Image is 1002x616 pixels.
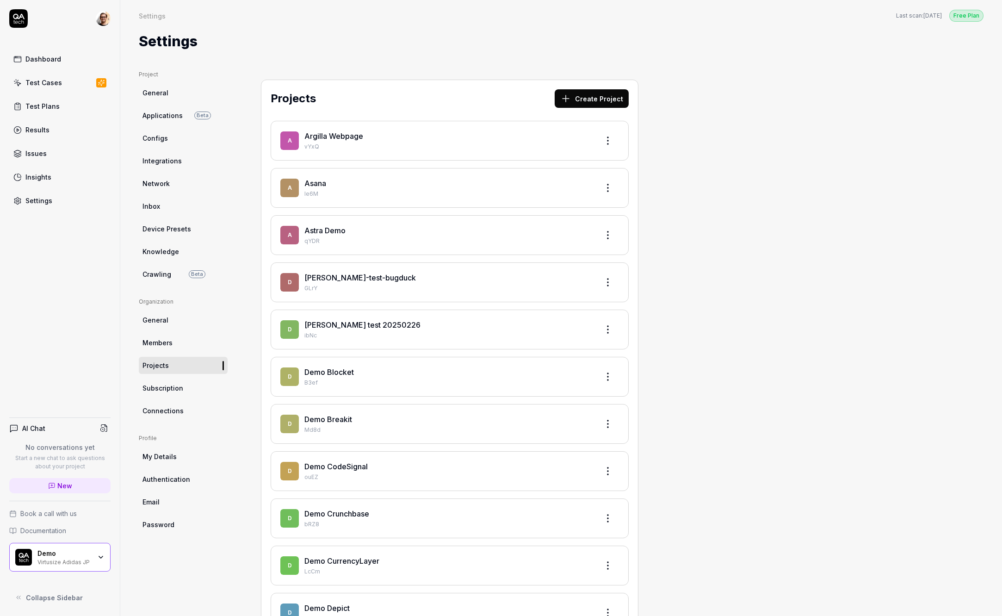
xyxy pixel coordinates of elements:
span: D [280,462,299,480]
a: Device Presets [139,220,228,237]
p: vYxQ [304,143,591,151]
span: Email [142,497,160,507]
span: A [280,226,299,244]
h2: Projects [271,90,316,107]
p: LcCm [304,567,591,576]
div: Free Plan [949,10,983,22]
span: Last scan: [896,12,942,20]
p: ibNc [304,331,591,340]
a: Password [139,516,228,533]
div: Results [25,125,49,135]
a: Insights [9,168,111,186]
a: Dashboard [9,50,111,68]
button: Last scan:[DATE] [896,12,942,20]
span: Password [142,520,174,529]
a: Configs [139,130,228,147]
div: Profile [139,434,228,442]
div: Demo [37,549,91,558]
h4: AI Chat [22,423,45,433]
a: Asana [304,179,326,188]
span: Projects [142,361,169,370]
a: Demo Blocket [304,367,354,377]
a: New [9,478,111,493]
a: Results [9,121,111,139]
span: Inbox [142,201,160,211]
a: General [139,84,228,101]
button: Demo LogoDemoVirtusize Adidas JP [9,543,111,572]
span: D [280,415,299,433]
span: Collapse Sidebar [26,593,83,603]
a: Network [139,175,228,192]
a: Issues [9,144,111,162]
a: ApplicationsBeta [139,107,228,124]
img: 704fe57e-bae9-4a0d-8bcb-c4203d9f0bb2.jpeg [96,11,111,26]
span: Connections [142,406,184,416]
a: Members [139,334,228,351]
a: Settings [9,192,111,210]
span: Network [142,179,170,188]
a: Knowledge [139,243,228,260]
span: Device Presets [142,224,191,234]
a: [PERSON_NAME] test 20250226 [304,320,421,330]
a: [PERSON_NAME]-test-bugduck [304,273,416,282]
p: qYDR [304,237,591,245]
button: Create Project [555,89,629,108]
a: Book a call with us [9,509,111,518]
a: Demo Crunchbase [304,509,369,518]
div: Settings [139,11,166,20]
a: Demo CodeSignal [304,462,368,471]
span: D [280,367,299,386]
span: Documentation [20,526,66,535]
img: Demo Logo [15,549,32,566]
div: Insights [25,172,51,182]
span: Subscription [142,383,183,393]
span: Integrations [142,156,182,166]
span: D [280,509,299,528]
a: Demo CurrencyLayer [304,556,379,566]
div: Issues [25,149,47,158]
a: Demo Breakit [304,415,352,424]
span: Book a call with us [20,509,77,518]
a: Test Plans [9,97,111,115]
a: Argilla Webpage [304,131,363,141]
p: B3ef [304,379,591,387]
p: GLrY [304,284,591,292]
span: D [280,556,299,575]
div: Dashboard [25,54,61,64]
span: Members [142,338,173,348]
div: Virtusize Adidas JP [37,558,91,565]
span: My Details [142,452,177,461]
a: Projects [139,357,228,374]
span: Applications [142,111,183,120]
button: Free Plan [949,9,983,22]
a: Test Cases [9,74,111,92]
span: New [57,481,72,491]
span: D [280,320,299,339]
p: No conversations yet [9,442,111,452]
a: Demo Depict [304,604,350,613]
p: Start a new chat to ask questions about your project [9,454,111,471]
div: Test Cases [25,78,62,87]
a: Email [139,493,228,510]
div: Project [139,70,228,79]
span: Beta [189,270,205,278]
span: Crawling [142,269,171,279]
a: Authentication [139,471,228,488]
p: Md8d [304,426,591,434]
time: [DATE] [923,12,942,19]
span: General [142,315,168,325]
a: Inbox [139,198,228,215]
span: General [142,88,168,98]
span: Authentication [142,474,190,484]
button: Collapse Sidebar [9,588,111,607]
p: ouEZ [304,473,591,481]
a: CrawlingBeta [139,266,228,283]
a: Astra Demo [304,226,346,235]
p: bRZ8 [304,520,591,529]
a: General [139,311,228,329]
a: Connections [139,402,228,419]
span: Beta [194,112,211,119]
a: My Details [139,448,228,465]
div: Organization [139,298,228,306]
